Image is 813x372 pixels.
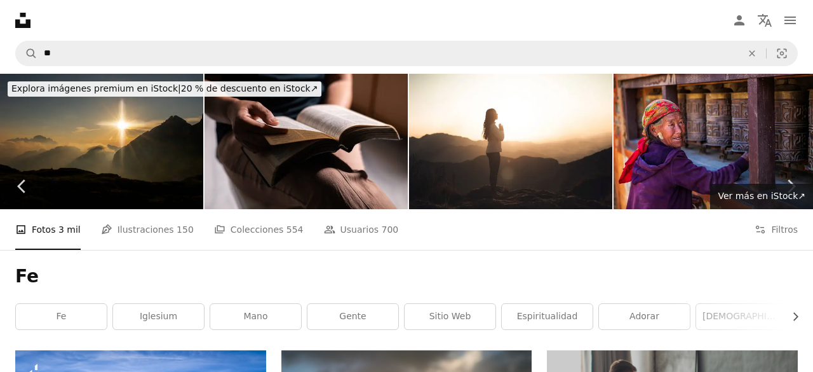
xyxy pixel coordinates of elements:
[15,265,798,288] h1: Fe
[15,13,30,28] a: Inicio — Unsplash
[784,304,798,329] button: desplazar lista a la derecha
[599,304,690,329] a: adorar
[11,83,181,93] span: Explora imágenes premium en iStock |
[113,304,204,329] a: iglesium
[205,74,408,209] img: Woman of faith holds the Bible in her hand, believing deeply in the teachings of Jesus Christ and...
[101,209,194,250] a: Ilustraciones 150
[696,304,787,329] a: [DEMOGRAPHIC_DATA]
[16,304,107,329] a: fe
[286,223,304,237] span: 554
[307,304,398,329] a: gente
[769,125,813,247] a: Siguiente
[409,74,612,209] img: Mujer meditando al atardecer en las montañas
[502,304,593,329] a: espiritualidad
[767,41,797,65] button: Búsqueda visual
[324,209,399,250] a: Usuarios 700
[11,83,318,93] span: 20 % de descuento en iStock ↗
[727,8,752,33] a: Iniciar sesión / Registrarse
[405,304,495,329] a: sitio web
[214,209,304,250] a: Colecciones 554
[15,41,798,66] form: Encuentra imágenes en todo el sitio
[381,223,398,237] span: 700
[752,8,777,33] button: Idioma
[210,304,301,329] a: mano
[755,209,798,250] button: Filtros
[777,8,803,33] button: Menú
[718,191,805,201] span: Ver más en iStock ↗
[177,223,194,237] span: 150
[16,41,37,65] button: Buscar en Unsplash
[710,184,813,209] a: Ver más en iStock↗
[738,41,766,65] button: Borrar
